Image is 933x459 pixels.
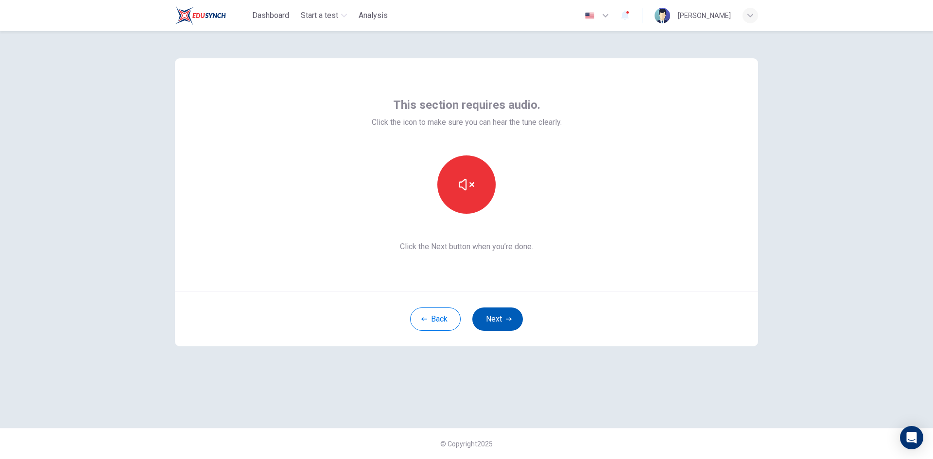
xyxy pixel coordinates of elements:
span: © Copyright 2025 [440,440,493,448]
div: [PERSON_NAME] [678,10,731,21]
button: Back [410,307,461,331]
img: en [584,12,596,19]
img: Profile picture [655,8,670,23]
div: Open Intercom Messenger [900,426,923,449]
img: EduSynch logo [175,6,226,25]
span: Dashboard [252,10,289,21]
span: Click the Next button when you’re done. [372,241,562,253]
span: Analysis [359,10,388,21]
span: This section requires audio. [393,97,540,113]
button: Next [472,307,523,331]
a: EduSynch logo [175,6,248,25]
button: Start a test [297,7,351,24]
span: Start a test [301,10,338,21]
button: Dashboard [248,7,293,24]
span: Click the icon to make sure you can hear the tune clearly. [372,117,562,128]
button: Analysis [355,7,392,24]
